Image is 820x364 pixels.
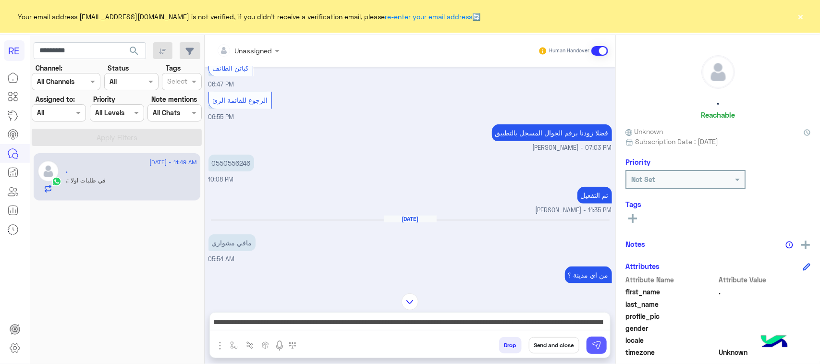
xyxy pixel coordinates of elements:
[801,241,810,249] img: add
[36,94,75,104] label: Assigned to:
[226,337,242,353] button: select flow
[635,136,718,146] span: Subscription Date : [DATE]
[719,275,811,285] span: Attribute Value
[796,12,806,21] button: ×
[246,341,254,349] img: Trigger scenario
[166,63,181,73] label: Tags
[625,262,660,270] h6: Attributes
[719,335,811,345] span: null
[625,240,645,248] h6: Notes
[592,340,601,350] img: send message
[536,206,612,215] span: [PERSON_NAME] - 11:35 PM
[492,124,612,141] p: 12/9/2025, 7:03 PM
[549,47,589,55] small: Human Handover
[625,158,650,166] h6: Priority
[565,267,612,283] p: 13/9/2025, 10:28 AM
[625,287,717,297] span: first_name
[122,42,146,63] button: search
[128,45,140,57] span: search
[719,287,811,297] span: .
[32,129,202,146] button: Apply Filters
[149,158,196,167] span: [DATE] - 11:49 AM
[625,335,717,345] span: locale
[212,96,268,104] span: الرجوع للقائمة الرئ
[258,337,274,353] button: create order
[529,337,579,353] button: Send and close
[93,94,115,104] label: Priority
[499,337,522,353] button: Drop
[108,63,129,73] label: Status
[625,299,717,309] span: last_name
[66,177,68,184] span: .
[208,155,254,171] p: 12/9/2025, 10:08 PM
[274,340,285,352] img: send voice note
[717,96,719,107] h5: .
[625,126,663,136] span: Unknown
[4,40,24,61] div: RE
[758,326,791,359] img: hulul-logo.png
[701,110,735,119] h6: Reachable
[702,56,734,88] img: defaultAdmin.png
[385,12,473,21] a: re-enter your email address
[625,200,810,208] h6: Tags
[18,12,481,22] span: Your email address [EMAIL_ADDRESS][DOMAIN_NAME] is not verified, if you didn't receive a verifica...
[242,337,258,353] button: Trigger scenario
[625,323,717,333] span: gender
[36,63,62,73] label: Channel:
[230,341,238,349] img: select flow
[402,293,418,310] img: scroll
[577,187,612,204] p: 12/9/2025, 11:35 PM
[208,176,234,183] span: 10:08 PM
[66,167,68,175] h5: .
[384,216,437,222] h6: [DATE]
[52,177,61,186] img: WhatsApp
[625,347,717,357] span: timezone
[166,76,187,88] div: Select
[719,323,811,333] span: null
[68,177,106,184] span: في طلبات اولا
[785,241,793,249] img: notes
[212,64,249,72] span: كباتن الطائف
[208,81,234,88] span: 06:47 PM
[533,144,612,153] span: [PERSON_NAME] - 07:03 PM
[208,234,256,251] p: 13/9/2025, 5:54 AM
[208,113,234,121] span: 06:55 PM
[214,340,226,352] img: send attachment
[625,275,717,285] span: Attribute Name
[719,347,811,357] span: Unknown
[37,160,59,182] img: defaultAdmin.png
[208,255,235,263] span: 05:54 AM
[625,311,717,321] span: profile_pic
[151,94,197,104] label: Note mentions
[262,341,269,349] img: create order
[289,342,296,350] img: make a call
